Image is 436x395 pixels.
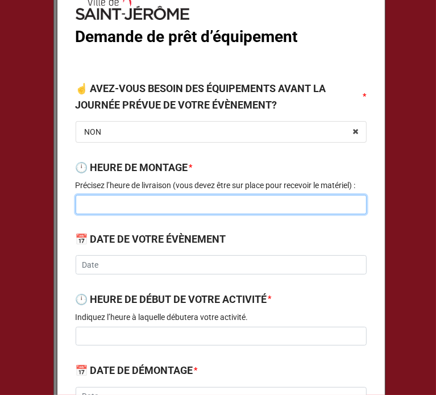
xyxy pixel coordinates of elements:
input: Date [76,255,367,275]
label: ☝️ AVEZ-VOUS BESOIN DES ÉQUIPEMENTS AVANT LA JOURNÉE PRÉVUE DE VOTRE ÉVÈNEMENT? [76,81,362,113]
p: Indiquez l’heure à laquelle débutera votre activité. [76,311,367,323]
label: 📅 DATE DE VOTRE ÉVÈNEMENT [76,231,226,247]
label: 📅 DATE DE DÉMONTAGE [76,363,193,379]
b: Demande de prêt d’équipement [76,27,298,46]
p: Précisez l’heure de livraison (vous devez être sur place pour recevoir le matériel) : [76,180,367,191]
label: 🕛 HEURE DE MONTAGE [76,160,188,176]
label: 🕛 HEURE DE DÉBUT DE VOTRE ACTIVITÉ [76,292,267,307]
div: NON [85,128,102,136]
